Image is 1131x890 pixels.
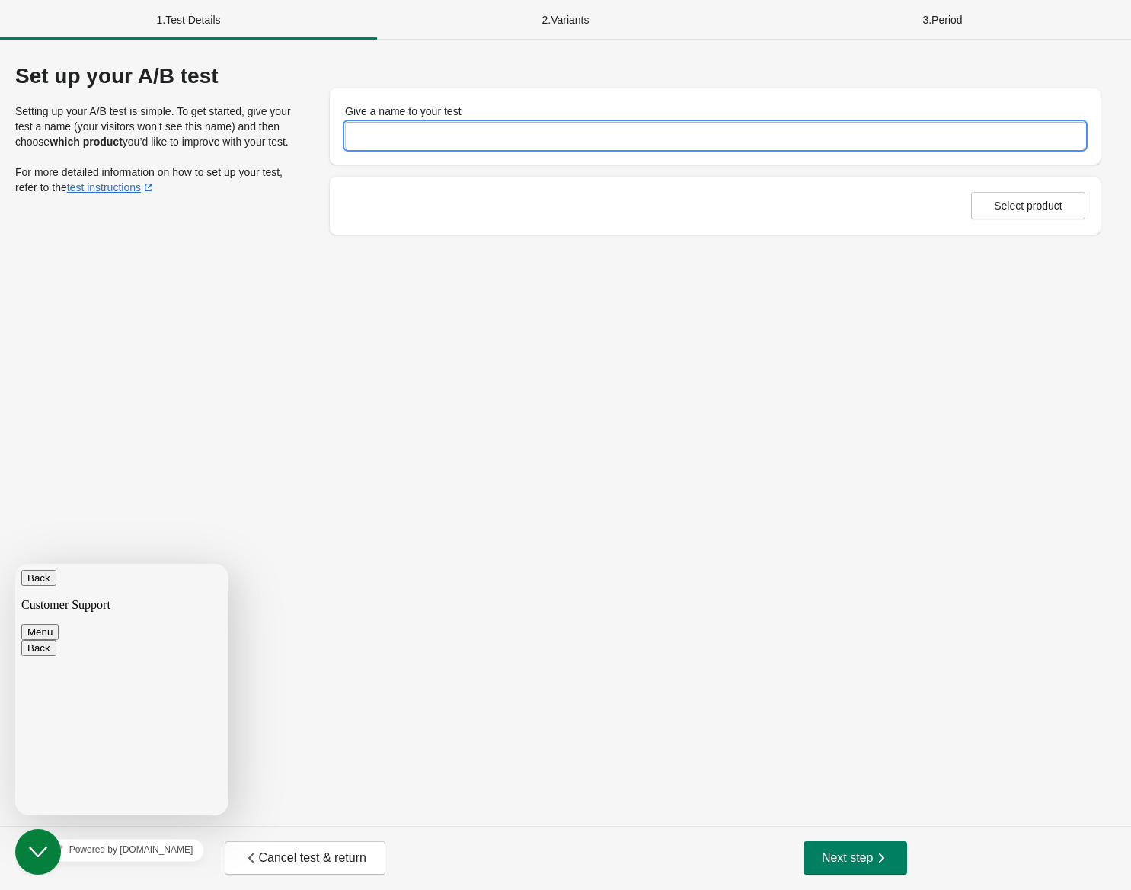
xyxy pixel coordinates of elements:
strong: which product [50,136,123,148]
p: Setting up your A/B test is simple. To get started, give your test a name (your visitors won’t se... [15,104,299,149]
iframe: chat widget [15,564,228,815]
button: Cancel test & return [225,841,385,875]
button: Next step [804,841,907,875]
span: Select product [994,200,1062,212]
iframe: chat widget [15,829,64,875]
a: test instructions [67,181,156,194]
button: Select product [971,192,1085,219]
div: Set up your A/B test [15,64,299,88]
iframe: chat widget [15,833,228,867]
span: Next step [822,850,889,866]
label: Give a name to your test [345,104,462,119]
span: Cancel test & return [244,850,366,866]
p: For more detailed information on how to set up your test, refer to the [15,165,299,195]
